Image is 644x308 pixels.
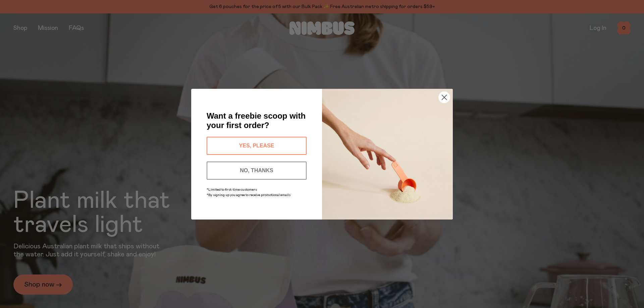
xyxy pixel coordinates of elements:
span: *By signing up you agree to receive promotional emails [207,193,290,197]
button: Close dialog [438,91,450,103]
span: *Limited to first-time customers [207,188,257,191]
button: NO, THANKS [207,162,307,180]
span: Want a freebie scoop with your first order? [207,111,306,130]
button: YES, PLEASE [207,137,307,155]
img: c0d45117-8e62-4a02-9742-374a5db49d45.jpeg [322,89,453,220]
